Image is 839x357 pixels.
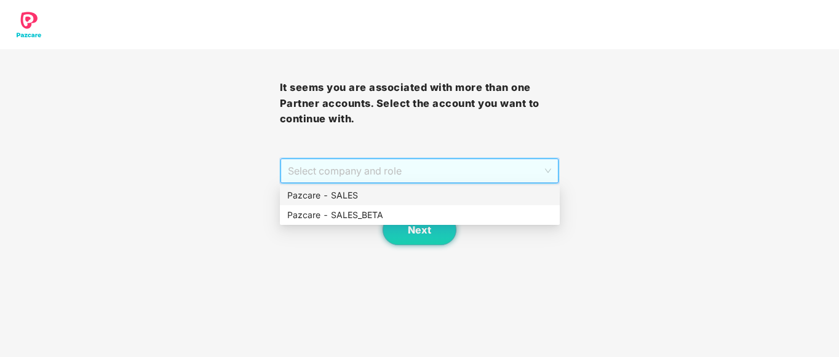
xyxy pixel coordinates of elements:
span: Select company and role [288,159,552,182]
h3: It seems you are associated with more than one Partner accounts. Select the account you want to c... [280,80,560,127]
div: Pazcare - SALES_BETA [287,208,552,222]
div: Pazcare - SALES_BETA [280,205,560,225]
span: Next [408,224,431,236]
button: Next [383,214,456,245]
div: Pazcare - SALES [287,189,552,202]
div: Pazcare - SALES [280,186,560,205]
